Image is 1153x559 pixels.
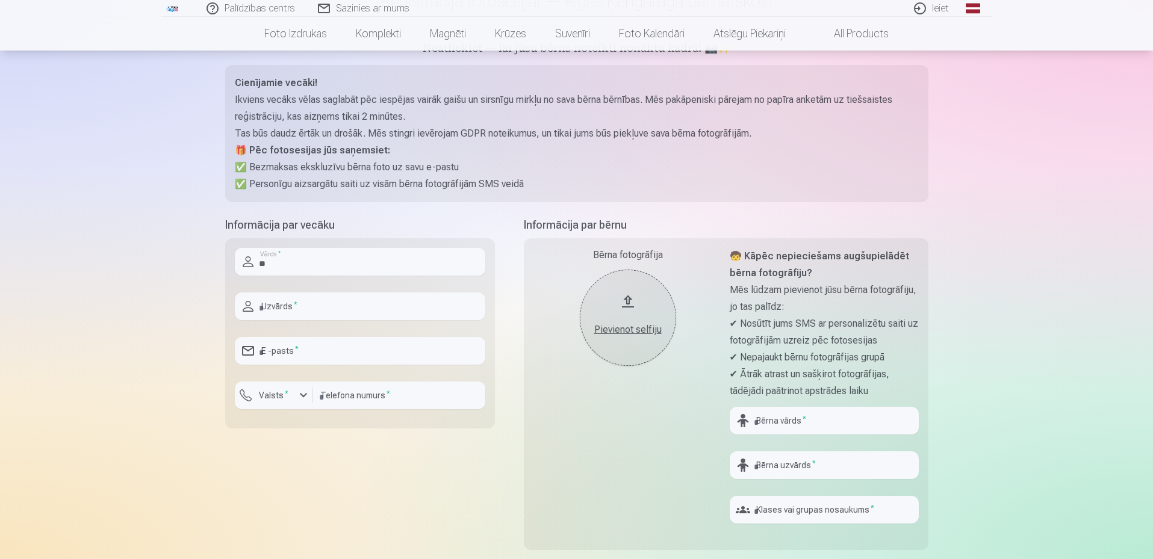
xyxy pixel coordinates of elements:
[166,5,179,12] img: /fa1
[699,17,800,51] a: Atslēgu piekariņi
[592,323,664,337] div: Pievienot selfiju
[800,17,903,51] a: All products
[730,366,919,400] p: ✔ Ātrāk atrast un sašķirot fotogrāfijas, tādējādi paātrinot apstrādes laiku
[235,176,919,193] p: ✅ Personīgu aizsargātu saiti uz visām bērna fotogrāfijām SMS veidā
[235,144,390,156] strong: 🎁 Pēc fotosesijas jūs saņemsiet:
[254,389,293,401] label: Valsts
[480,17,541,51] a: Krūzes
[235,77,317,88] strong: Cienījamie vecāki!
[541,17,604,51] a: Suvenīri
[524,217,928,233] h5: Informācija par bērnu
[730,282,919,315] p: Mēs lūdzam pievienot jūsu bērna fotogrāfiju, jo tas palīdz:
[604,17,699,51] a: Foto kalendāri
[730,315,919,349] p: ✔ Nosūtīt jums SMS ar personalizētu saiti uz fotogrāfijām uzreiz pēc fotosesijas
[730,349,919,366] p: ✔ Nepajaukt bērnu fotogrāfijas grupā
[235,381,313,409] button: Valsts*
[235,125,919,142] p: Tas būs daudz ērtāk un drošāk. Mēs stingri ievērojam GDPR noteikumus, un tikai jums būs piekļuve ...
[225,217,495,233] h5: Informācija par vecāku
[235,159,919,176] p: ✅ Bezmaksas ekskluzīvu bērna foto uz savu e-pastu
[415,17,480,51] a: Magnēti
[235,91,919,125] p: Ikviens vecāks vēlas saglabāt pēc iespējas vairāk gaišu un sirsnīgu mirkļu no sava bērna bērnības...
[533,248,723,262] div: Bērna fotogrāfija
[250,17,341,51] a: Foto izdrukas
[730,250,909,279] strong: 🧒 Kāpēc nepieciešams augšupielādēt bērna fotogrāfiju?
[580,270,676,366] button: Pievienot selfiju
[341,17,415,51] a: Komplekti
